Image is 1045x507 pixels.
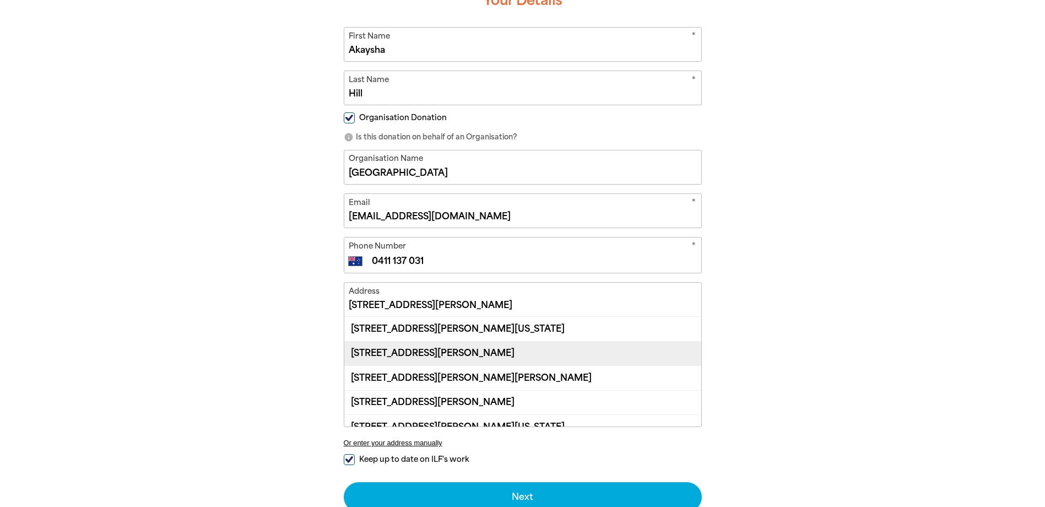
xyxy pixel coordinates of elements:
div: [STREET_ADDRESS][PERSON_NAME] [344,341,701,365]
span: Keep up to date on ILF's work [359,454,469,465]
input: Organisation Donation [344,112,355,123]
button: Or enter your address manually [344,439,702,447]
input: Keep up to date on ILF's work [344,454,355,465]
p: Is this donation on behalf of an Organisation? [344,132,702,143]
i: info [344,132,354,142]
i: Required [691,240,696,254]
div: [STREET_ADDRESS][PERSON_NAME][US_STATE] [344,414,701,439]
span: Organisation Donation [359,112,447,123]
div: [STREET_ADDRESS][PERSON_NAME][US_STATE] [344,317,701,341]
div: [STREET_ADDRESS][PERSON_NAME][PERSON_NAME] [344,365,701,390]
div: [STREET_ADDRESS][PERSON_NAME] [344,390,701,414]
